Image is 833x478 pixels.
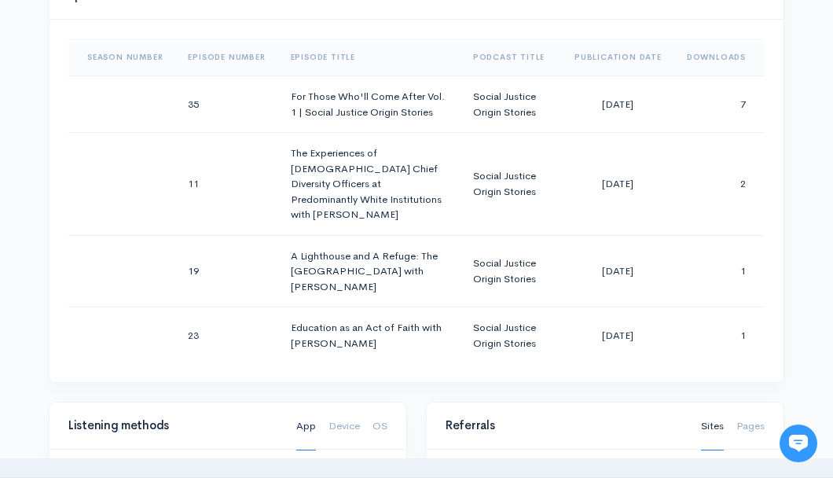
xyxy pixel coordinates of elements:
button: New conversation [24,208,290,240]
td: 11 [175,133,277,236]
td: Social Justice Origin Stories [461,133,562,236]
td: 2 [674,133,765,236]
th: Sort column [674,39,765,76]
h1: Hi 👋 [24,76,291,101]
td: 1 [674,307,765,364]
h2: Just let us know if you need anything and we'll be happy to help! 🙂 [24,105,291,180]
td: Social Justice Origin Stories [461,76,562,133]
h4: Listening methods [68,419,277,432]
td: 19 [175,235,277,307]
iframe: gist-messenger-bubble-iframe [780,425,817,462]
th: Sort column [68,39,175,76]
p: Find an answer quickly [21,270,293,289]
td: Education as an Act of Faith with [PERSON_NAME] [278,307,461,364]
a: Pages [736,403,765,450]
a: App [296,403,316,450]
th: Sort column [562,39,674,76]
a: OS [372,403,387,450]
td: [DATE] [562,133,674,236]
td: Social Justice Origin Stories [461,307,562,364]
td: The Experiences of [DEMOGRAPHIC_DATA] Chief Diversity Officers at Predominantly White Institution... [278,133,461,236]
h4: Referrals [446,419,682,432]
td: 7 [674,76,765,133]
td: [DATE] [562,235,674,307]
span: New conversation [101,218,189,230]
td: A Lighthouse and A Refuge: The [GEOGRAPHIC_DATA] with [PERSON_NAME] [278,235,461,307]
td: 1 [674,235,765,307]
th: Sort column [175,39,277,76]
th: Sort column [461,39,562,76]
input: Search articles [46,296,281,327]
th: Sort column [278,39,461,76]
td: Social Justice Origin Stories [461,235,562,307]
a: Sites [701,403,724,450]
td: For Those Who'll Come After Vol. 1 | Social Justice Origin Stories [278,76,461,133]
td: 23 [175,307,277,364]
td: [DATE] [562,76,674,133]
a: Device [328,403,360,450]
td: 35 [175,76,277,133]
td: [DATE] [562,307,674,364]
